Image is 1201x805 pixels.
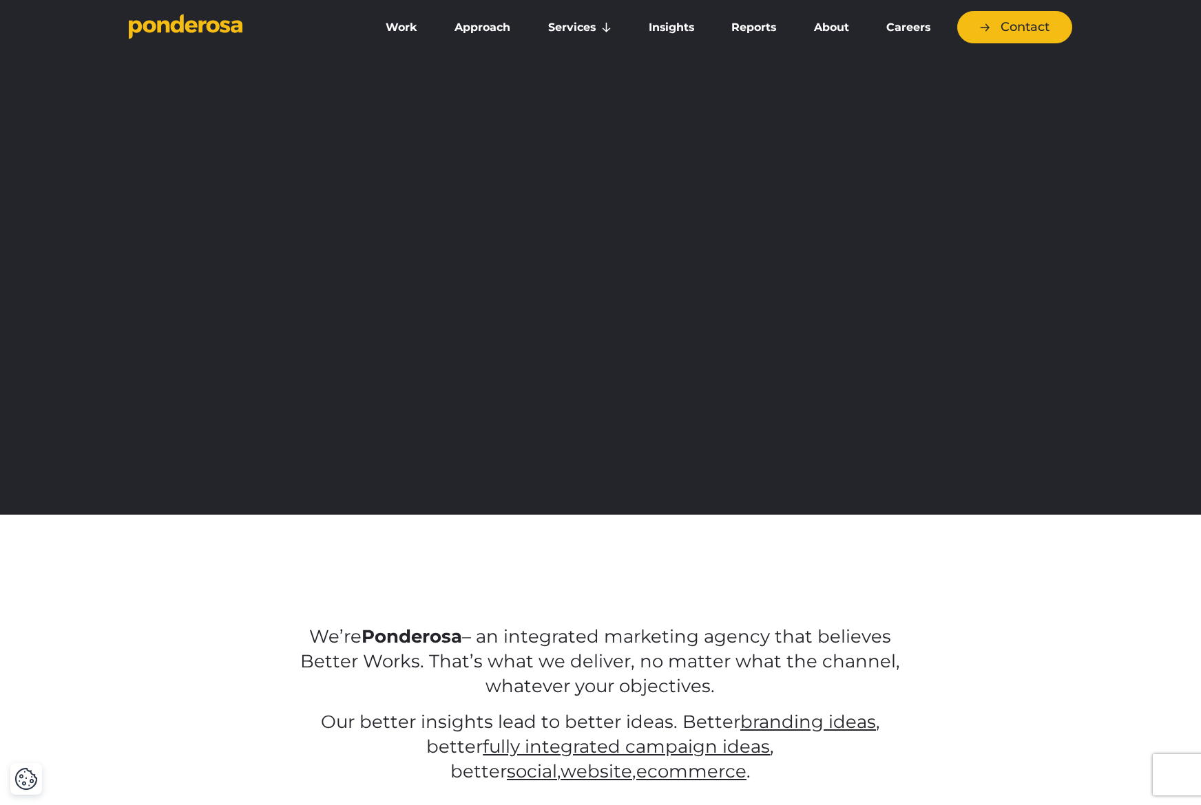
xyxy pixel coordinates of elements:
[14,767,38,791] img: Revisit consent button
[532,13,627,42] a: Services
[439,13,526,42] a: Approach
[716,13,792,42] a: Reports
[289,710,911,784] p: Our better insights lead to better ideas. Better , better , better , , .
[561,760,632,782] a: website
[797,13,864,42] a: About
[507,760,557,782] a: social
[636,760,746,782] a: ecommerce
[740,711,876,733] a: branding ideas
[362,625,462,647] strong: Ponderosa
[957,11,1072,43] a: Contact
[289,625,911,699] p: We’re – an integrated marketing agency that believes Better Works. That’s what we deliver, no mat...
[129,14,349,41] a: Go to homepage
[14,767,38,791] button: Cookie Settings
[370,13,433,42] a: Work
[633,13,710,42] a: Insights
[870,13,946,42] a: Careers
[483,736,770,758] a: fully integrated campaign ideas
